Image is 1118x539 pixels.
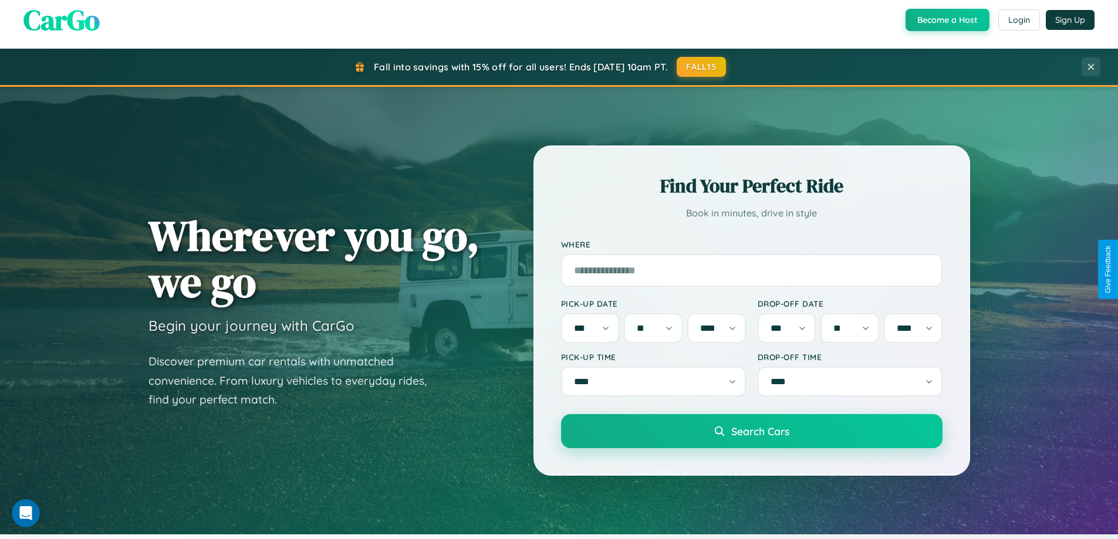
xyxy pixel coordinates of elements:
h3: Begin your journey with CarGo [148,317,354,334]
label: Drop-off Date [758,299,943,309]
button: Sign Up [1046,10,1095,30]
label: Drop-off Time [758,352,943,362]
p: Book in minutes, drive in style [561,205,943,222]
h1: Wherever you go, we go [148,212,479,305]
button: Login [998,9,1040,30]
h2: Find Your Perfect Ride [561,173,943,199]
button: Search Cars [561,414,943,448]
span: CarGo [23,1,100,39]
label: Pick-up Date [561,299,746,309]
iframe: Intercom live chat [12,499,40,527]
button: Become a Host [906,9,989,31]
span: Fall into savings with 15% off for all users! Ends [DATE] 10am PT. [374,61,668,73]
label: Pick-up Time [561,352,746,362]
label: Where [561,239,943,249]
span: Search Cars [731,425,789,438]
p: Discover premium car rentals with unmatched convenience. From luxury vehicles to everyday rides, ... [148,352,442,409]
button: FALL15 [677,57,726,77]
div: Give Feedback [1104,246,1112,293]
